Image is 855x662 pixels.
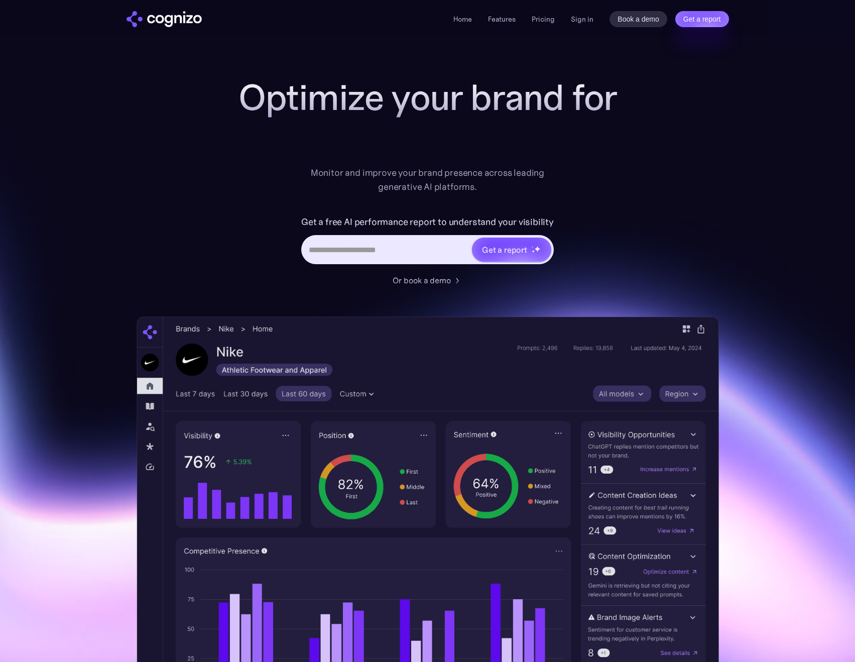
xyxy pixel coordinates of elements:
label: Get a free AI performance report to understand your visibility [301,214,554,230]
img: star [532,250,535,253]
a: Get a report [675,11,729,27]
form: Hero URL Input Form [301,214,554,269]
a: Book a demo [609,11,667,27]
a: Features [488,15,516,24]
img: cognizo logo [127,11,202,27]
img: star [532,246,533,248]
a: home [127,11,202,27]
div: Get a report [482,244,527,256]
img: star [534,246,541,252]
div: Monitor and improve your brand presence across leading generative AI platforms. [304,166,551,194]
a: Pricing [532,15,555,24]
a: Get a reportstarstarstar [471,237,552,263]
a: Sign in [571,13,593,25]
a: Home [453,15,472,24]
h1: Optimize your brand for [227,77,629,118]
a: Or book a demo [393,274,463,286]
div: Or book a demo [393,274,451,286]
